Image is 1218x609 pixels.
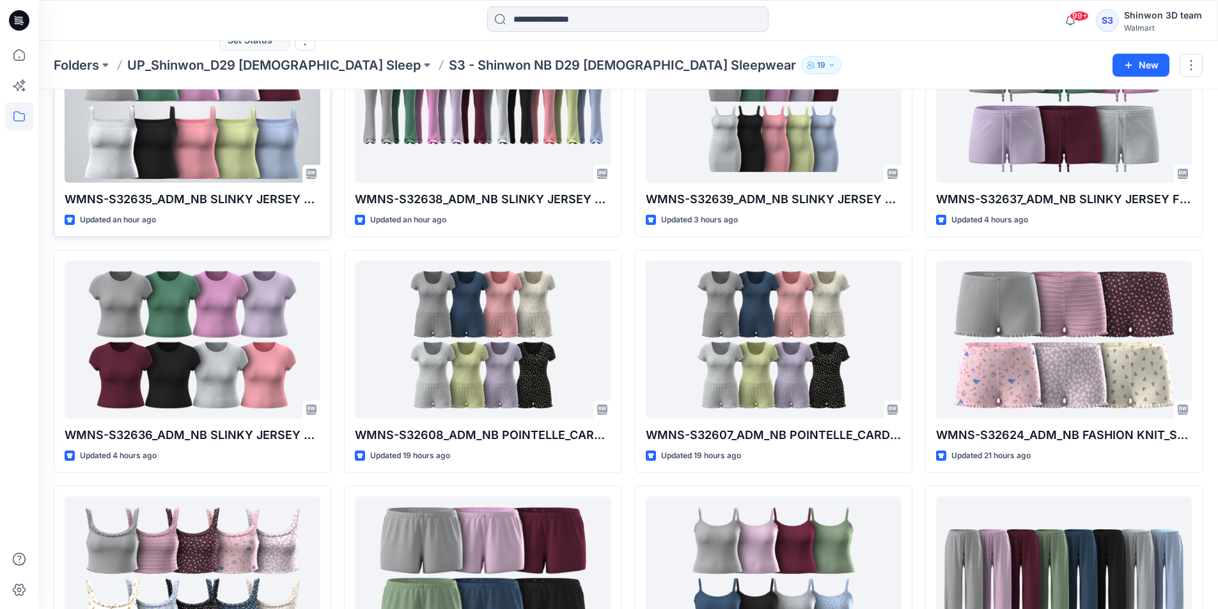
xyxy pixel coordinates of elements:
[1070,11,1089,21] span: 99+
[661,449,741,463] p: Updated 19 hours ago
[936,426,1192,444] p: WMNS-S32624_ADM_NB FASHION KNIT_SHORT
[355,190,611,208] p: WMNS-S32638_ADM_NB SLINKY JERSEY FLARE PANT
[801,56,841,74] button: 19
[370,449,450,463] p: Updated 19 hours ago
[65,261,320,419] a: WMNS-S32636_ADM_NB SLINKY JERSEY BABY TEE
[1124,8,1202,23] div: Shinwon 3D team
[65,426,320,444] p: WMNS-S32636_ADM_NB SLINKY JERSEY BABY TEE
[936,261,1192,419] a: WMNS-S32624_ADM_NB FASHION KNIT_SHORT
[817,58,825,72] p: 19
[661,213,738,227] p: Updated 3 hours ago
[127,56,421,74] a: UP_Shinwon_D29 [DEMOGRAPHIC_DATA] Sleep
[646,190,902,208] p: WMNS-S32639_ADM_NB SLINKY JERSEY SLIP
[370,213,446,227] p: Updated an hour ago
[80,449,157,463] p: Updated 4 hours ago
[951,449,1031,463] p: Updated 21 hours ago
[449,56,796,74] p: S3 - Shinwon NB D29 [DEMOGRAPHIC_DATA] Sleepwear
[646,25,902,183] a: WMNS-S32639_ADM_NB SLINKY JERSEY SLIP
[80,213,156,227] p: Updated an hour ago
[65,190,320,208] p: WMNS-S32635_ADM_NB SLINKY JERSEY TANK
[355,426,611,444] p: WMNS-S32608_ADM_NB POINTELLE_CARDI SHORT SET (OPT 2)
[54,56,99,74] a: Folders
[355,25,611,183] a: WMNS-S32638_ADM_NB SLINKY JERSEY FLARE PANT
[646,426,902,444] p: WMNS-S32607_ADM_NB POINTELLE_CARDI SHORT SET (OPT 1)
[65,25,320,183] a: WMNS-S32635_ADM_NB SLINKY JERSEY TANK
[646,261,902,419] a: WMNS-S32607_ADM_NB POINTELLE_CARDI SHORT SET (OPT 1)
[1096,9,1119,32] div: S3
[936,25,1192,183] a: WMNS-S32637_ADM_NB SLINKY JERSEY FITTED SHORT
[936,190,1192,208] p: WMNS-S32637_ADM_NB SLINKY JERSEY FITTED SHORT
[355,261,611,419] a: WMNS-S32608_ADM_NB POINTELLE_CARDI SHORT SET (OPT 2)
[1113,54,1169,77] button: New
[951,213,1028,227] p: Updated 4 hours ago
[1124,23,1202,33] div: Walmart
